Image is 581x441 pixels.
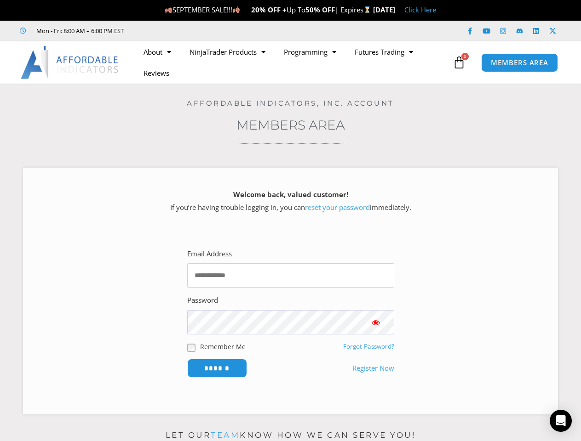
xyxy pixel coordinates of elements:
[305,203,370,212] a: reset your password
[165,5,373,14] span: SEPTEMBER SALE!!! Up To | Expires
[275,41,345,62] a: Programming
[233,6,240,13] img: 🍂
[180,41,275,62] a: NinjaTrader Products
[187,248,232,260] label: Email Address
[165,6,172,13] img: 🍂
[21,46,120,79] img: LogoAI | Affordable Indicators – NinjaTrader
[200,342,246,351] label: Remember Me
[236,117,345,133] a: Members Area
[439,49,479,76] a: 0
[373,5,395,14] strong: [DATE]
[187,294,218,307] label: Password
[364,6,371,13] img: ⌛
[233,190,348,199] strong: Welcome back, valued customer!
[357,310,394,334] button: Show password
[251,5,287,14] strong: 20% OFF +
[211,430,240,440] a: team
[345,41,422,62] a: Futures Trading
[187,99,394,107] a: Affordable Indicators, Inc. Account
[404,5,436,14] a: Click Here
[134,41,450,84] nav: Menu
[461,53,469,60] span: 0
[343,342,394,351] a: Forgot Password?
[134,41,180,62] a: About
[481,53,558,72] a: MEMBERS AREA
[352,362,394,375] a: Register Now
[491,59,548,66] span: MEMBERS AREA
[34,25,124,36] span: Mon - Fri: 8:00 AM – 6:00 PM EST
[134,62,178,84] a: Reviews
[550,410,572,432] div: Open Intercom Messenger
[39,188,542,214] p: If you’re having trouble logging in, you can immediately.
[305,5,335,14] strong: 50% OFF
[137,26,275,35] iframe: Customer reviews powered by Trustpilot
